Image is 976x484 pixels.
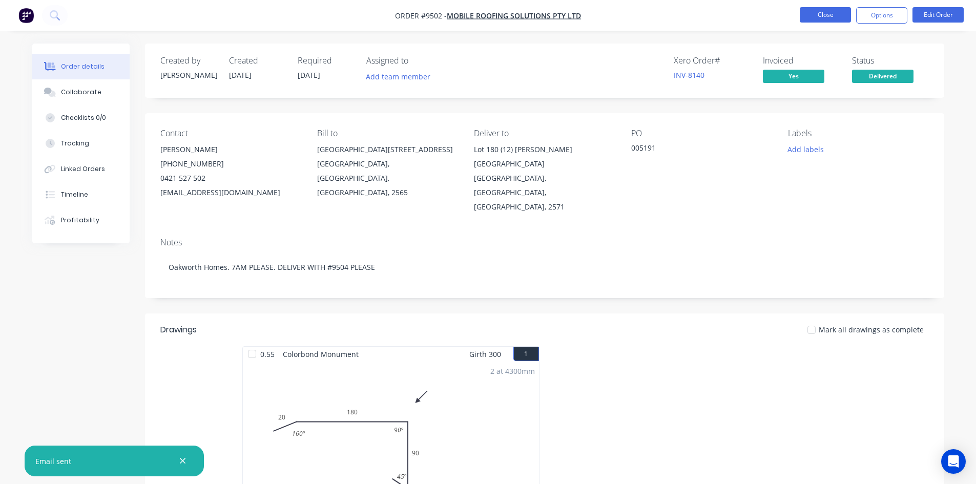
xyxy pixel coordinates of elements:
button: Close [800,7,851,23]
div: Bill to [317,129,458,138]
div: [GEOGRAPHIC_DATA][STREET_ADDRESS] [317,142,458,157]
div: Tracking [60,139,89,148]
div: 005191 [631,142,759,157]
div: Notes [160,238,929,247]
a: INV-8140 [674,70,704,80]
div: Status [852,56,929,66]
button: Add labels [782,142,829,156]
button: Checklists 0/0 [32,105,130,131]
button: Tracking [32,131,130,156]
div: Lot 180 (12) [PERSON_NAME][GEOGRAPHIC_DATA] [474,142,614,171]
div: Oakworth Homes. 7AM PLEASE. DELIVER WITH #9504 PLEASE [160,251,929,283]
div: Checklists 0/0 [60,113,106,122]
div: [EMAIL_ADDRESS][DOMAIN_NAME] [160,185,301,200]
div: Linked Orders [60,164,105,174]
span: Colorbond Monument [279,347,363,362]
div: [PHONE_NUMBER] [160,157,301,171]
div: PO [631,129,772,138]
button: Add team member [366,70,436,83]
div: Open Intercom Messenger [941,449,966,474]
button: Order details [32,54,130,79]
button: Add team member [360,70,435,83]
span: Mark all drawings as complete [819,324,924,335]
div: Created [229,56,285,66]
div: [GEOGRAPHIC_DATA], [GEOGRAPHIC_DATA], [GEOGRAPHIC_DATA], 2565 [317,157,458,200]
div: Xero Order # [674,56,751,66]
div: Assigned to [366,56,469,66]
button: Edit Order [912,7,964,23]
div: Drawings [160,324,197,336]
div: Labels [788,129,928,138]
span: [DATE] [298,70,320,80]
span: Delivered [852,70,913,82]
button: Collaborate [32,79,130,105]
div: Created by [160,56,217,66]
div: [GEOGRAPHIC_DATA][STREET_ADDRESS][GEOGRAPHIC_DATA], [GEOGRAPHIC_DATA], [GEOGRAPHIC_DATA], 2565 [317,142,458,200]
span: [DATE] [229,70,252,80]
img: Factory [18,8,34,23]
div: Required [298,56,354,66]
span: Girth 300 [469,347,501,362]
button: 1 [513,347,539,361]
div: [PERSON_NAME][PHONE_NUMBER]0421 527 502[EMAIL_ADDRESS][DOMAIN_NAME] [160,142,301,200]
a: Mobile Roofing Solutions Pty Ltd [447,11,581,20]
span: 0.55 [256,347,279,362]
button: Linked Orders [32,156,130,182]
div: Email sent [35,456,71,467]
div: Invoiced [763,56,840,66]
div: Profitability [60,216,99,225]
div: [PERSON_NAME] [160,142,301,157]
div: [GEOGRAPHIC_DATA], [GEOGRAPHIC_DATA], [GEOGRAPHIC_DATA], 2571 [474,171,614,214]
div: Collaborate [60,88,101,97]
div: Lot 180 (12) [PERSON_NAME][GEOGRAPHIC_DATA][GEOGRAPHIC_DATA], [GEOGRAPHIC_DATA], [GEOGRAPHIC_DATA... [474,142,614,214]
div: 0421 527 502 [160,171,301,185]
button: Profitability [32,207,130,233]
div: Order details [60,62,104,71]
button: Options [856,7,907,24]
div: Contact [160,129,301,138]
div: 2 at 4300mm [490,366,535,376]
div: [PERSON_NAME] [160,70,217,80]
div: Timeline [60,190,88,199]
button: Timeline [32,182,130,207]
button: Delivered [852,70,913,85]
span: Yes [763,70,824,82]
span: Order #9502 - [395,11,447,20]
div: Deliver to [474,129,614,138]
